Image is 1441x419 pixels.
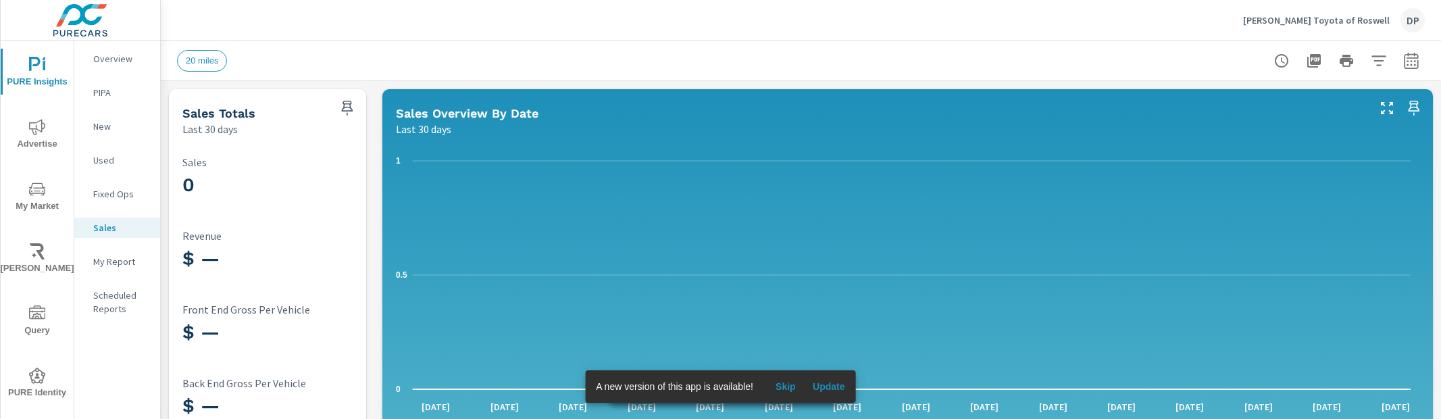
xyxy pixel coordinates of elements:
[549,400,597,414] p: [DATE]
[1365,47,1392,74] button: Apply Filters
[892,400,940,414] p: [DATE]
[1166,400,1213,414] p: [DATE]
[336,97,358,119] span: Save this to your personalized report
[1098,400,1145,414] p: [DATE]
[182,247,361,270] h3: $ —
[93,221,149,235] p: Sales
[824,400,871,414] p: [DATE]
[412,400,459,414] p: [DATE]
[596,381,753,392] span: A new version of this app is available!
[813,380,845,393] span: Update
[93,255,149,268] p: My Report
[74,49,160,69] div: Overview
[1030,400,1077,414] p: [DATE]
[961,400,1008,414] p: [DATE]
[93,86,149,99] p: PIPA
[1333,47,1360,74] button: Print Report
[396,156,401,166] text: 1
[93,52,149,66] p: Overview
[182,174,361,197] h3: 0
[182,106,255,120] h5: Sales Totals
[182,156,361,168] p: Sales
[74,82,160,103] div: PIPA
[74,285,160,319] div: Scheduled Reports
[74,251,160,272] div: My Report
[182,121,238,137] p: Last 30 days
[178,55,226,66] span: 20 miles
[807,376,851,397] button: Update
[5,368,70,401] span: PURE Identity
[1403,97,1425,119] span: Save this to your personalized report
[182,377,361,389] p: Back End Gross Per Vehicle
[1372,400,1419,414] p: [DATE]
[5,119,70,152] span: Advertise
[686,400,734,414] p: [DATE]
[769,380,802,393] span: Skip
[5,305,70,339] span: Query
[1235,400,1282,414] p: [DATE]
[396,385,401,394] text: 0
[182,303,361,316] p: Front End Gross Per Vehicle
[5,57,70,90] span: PURE Insights
[93,120,149,133] p: New
[1398,47,1425,74] button: Select Date Range
[755,400,803,414] p: [DATE]
[182,321,361,344] h3: $ —
[764,376,807,397] button: Skip
[74,184,160,204] div: Fixed Ops
[396,106,538,120] h5: Sales Overview By Date
[481,400,528,414] p: [DATE]
[396,121,451,137] p: Last 30 days
[396,270,407,280] text: 0.5
[93,289,149,316] p: Scheduled Reports
[74,116,160,137] div: New
[93,153,149,167] p: Used
[74,218,160,238] div: Sales
[1243,14,1390,26] p: [PERSON_NAME] Toyota of Roswell
[182,395,361,418] h3: $ —
[74,150,160,170] div: Used
[93,187,149,201] p: Fixed Ops
[1303,400,1350,414] p: [DATE]
[618,400,665,414] p: [DATE]
[1400,8,1425,32] div: DP
[182,230,361,242] p: Revenue
[5,181,70,214] span: My Market
[1376,97,1398,119] button: Make Fullscreen
[5,243,70,276] span: [PERSON_NAME]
